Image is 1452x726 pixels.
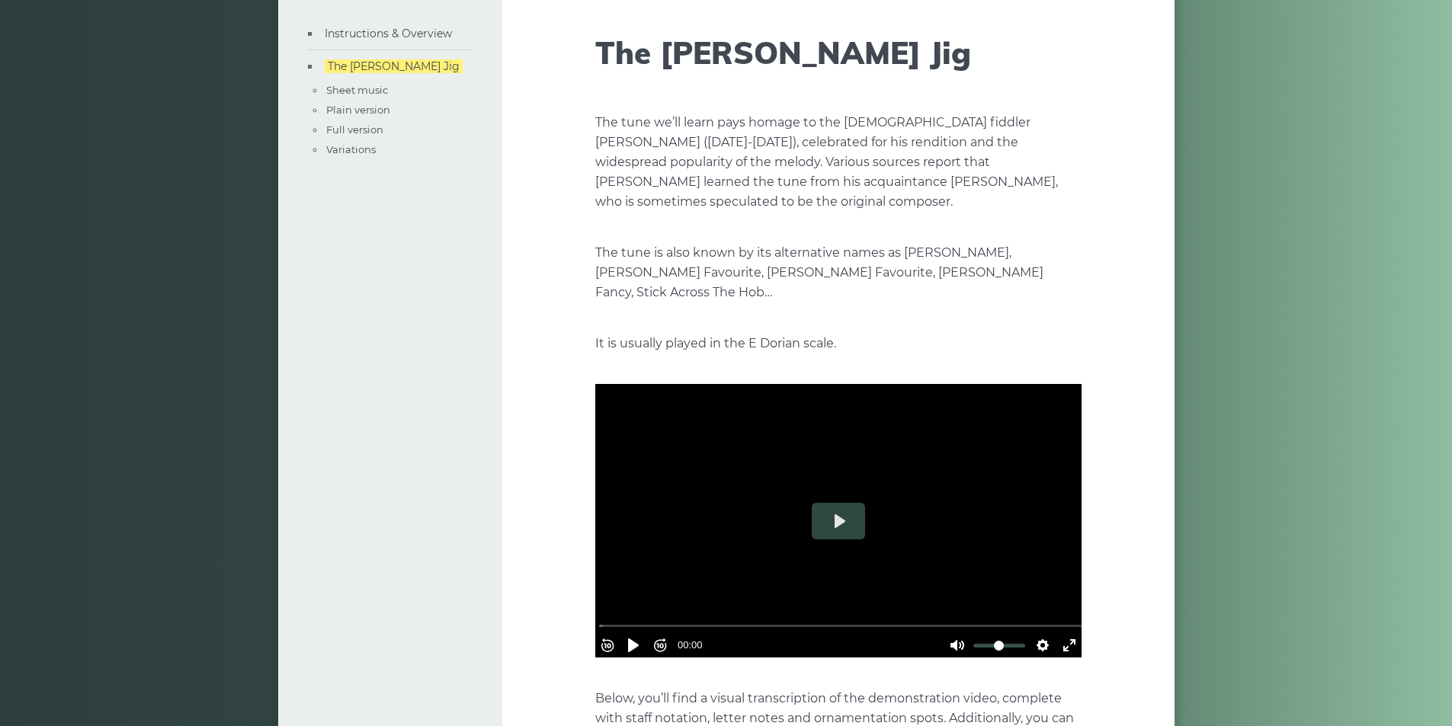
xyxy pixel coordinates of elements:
[326,143,376,155] a: Variations
[595,334,1082,353] p: It is usually played in the E Dorian scale.
[326,84,388,96] a: Sheet music
[595,113,1082,212] p: The tune we’ll learn pays homage to the [DEMOGRAPHIC_DATA] fiddler [PERSON_NAME] ([DATE]-[DATE]),...
[595,243,1082,302] p: The tune is also known by its alternative names as [PERSON_NAME], [PERSON_NAME] Favourite, [PERSO...
[326,123,383,136] a: Full version
[326,104,390,116] a: Plain version
[325,27,452,40] a: Instructions & Overview
[595,34,1082,71] h1: The [PERSON_NAME] Jig
[325,59,463,73] a: The [PERSON_NAME] Jig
